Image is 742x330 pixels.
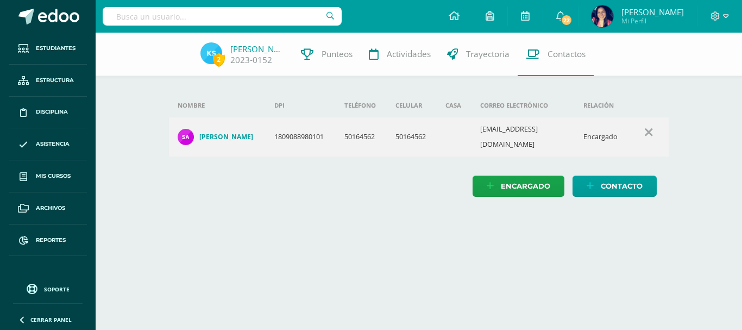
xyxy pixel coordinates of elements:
[621,7,684,17] span: [PERSON_NAME]
[621,16,684,26] span: Mi Perfil
[336,94,387,117] th: Teléfono
[9,160,87,192] a: Mis cursos
[387,94,437,117] th: Celular
[322,48,353,60] span: Punteos
[266,117,336,157] td: 1809088980101
[575,117,628,157] td: Encargado
[178,129,257,145] a: [PERSON_NAME]
[9,225,87,257] a: Reportes
[437,94,471,117] th: Casa
[387,48,431,60] span: Actividades
[336,117,387,157] td: 50164562
[548,48,586,60] span: Contactos
[293,33,361,76] a: Punteos
[471,117,575,157] td: [EMAIL_ADDRESS][DOMAIN_NAME]
[36,76,74,85] span: Estructura
[30,316,72,323] span: Cerrar panel
[9,33,87,65] a: Estudiantes
[573,176,657,197] a: Contacto
[501,176,550,196] span: Encargado
[9,65,87,97] a: Estructura
[466,48,510,60] span: Trayectoria
[103,7,342,26] input: Busca un usuario...
[387,117,437,157] td: 50164562
[561,14,573,26] span: 22
[601,176,643,196] span: Contacto
[9,192,87,225] a: Archivos
[44,285,70,293] span: Soporte
[199,133,253,141] h4: [PERSON_NAME]
[36,140,70,148] span: Asistencia
[518,33,594,76] a: Contactos
[36,44,76,53] span: Estudiantes
[9,128,87,160] a: Asistencia
[169,94,266,117] th: Nombre
[13,281,83,296] a: Soporte
[575,94,628,117] th: Relación
[36,236,66,245] span: Reportes
[230,43,285,54] a: [PERSON_NAME]
[36,204,65,213] span: Archivos
[592,5,613,27] img: 1ddc30fbb94eda4e92d8232ccb25b2c3.png
[361,33,439,76] a: Actividades
[36,108,68,116] span: Disciplina
[9,97,87,129] a: Disciplina
[439,33,518,76] a: Trayectoria
[266,94,336,117] th: DPI
[200,42,222,64] img: 4a285a91233724578bb21875f493a870.png
[178,129,194,145] img: d27df3b5d0409f7dc2631adbd515fe00.png
[36,172,71,180] span: Mis cursos
[471,94,575,117] th: Correo electrónico
[213,53,225,66] span: 2
[230,54,272,66] a: 2023-0152
[473,176,564,197] a: Encargado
